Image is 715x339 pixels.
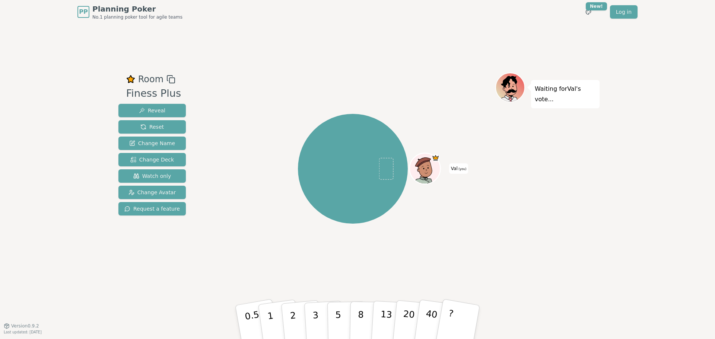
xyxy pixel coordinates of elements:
span: Change Name [129,140,175,147]
button: Version0.9.2 [4,323,39,329]
span: Last updated: [DATE] [4,330,42,334]
span: (you) [458,167,467,171]
span: No.1 planning poker tool for agile teams [92,14,182,20]
button: Remove as favourite [126,73,135,86]
button: Reset [118,120,186,134]
button: Watch only [118,169,186,183]
span: Click to change your name [449,163,468,174]
span: Watch only [133,172,171,180]
span: Change Deck [130,156,174,163]
a: Log in [610,5,638,19]
button: Change Name [118,137,186,150]
button: Request a feature [118,202,186,215]
p: Waiting for Val 's vote... [535,84,596,105]
span: Reset [140,123,164,131]
span: Room [138,73,163,86]
span: Change Avatar [128,189,176,196]
button: Reveal [118,104,186,117]
a: PPPlanning PokerNo.1 planning poker tool for agile teams [77,4,182,20]
button: Click to change your avatar [410,154,439,183]
button: New! [582,5,595,19]
span: Reveal [139,107,165,114]
button: Change Avatar [118,186,186,199]
span: Val is the host [432,154,439,162]
span: Version 0.9.2 [11,323,39,329]
div: Finess Plus [126,86,181,101]
button: Change Deck [118,153,186,166]
div: New! [586,2,607,10]
span: Planning Poker [92,4,182,14]
span: PP [79,7,88,16]
span: Request a feature [124,205,180,212]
